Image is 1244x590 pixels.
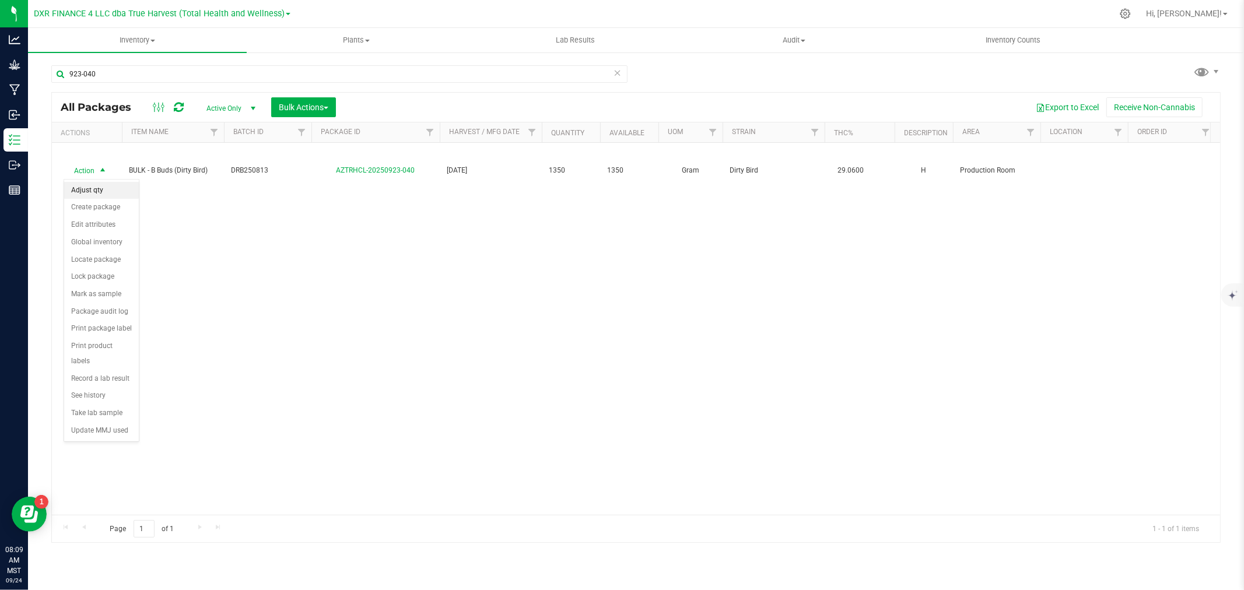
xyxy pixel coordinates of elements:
a: Area [962,128,980,136]
span: BULK - B Buds (Dirty Bird) [129,165,217,176]
li: Adjust qty [64,182,139,199]
a: Filter [205,122,224,142]
span: 1350 [549,165,593,176]
a: UOM [668,128,683,136]
span: 1 - 1 of 1 items [1143,520,1208,538]
iframe: Resource center [12,497,47,532]
a: Quantity [551,129,584,137]
div: Manage settings [1118,8,1133,19]
a: Filter [1021,122,1040,142]
div: Actions [61,129,117,137]
span: 29.0600 [832,162,870,179]
button: Bulk Actions [271,97,336,117]
span: Lab Results [540,35,611,45]
a: Filter [523,122,542,142]
a: Available [609,129,644,137]
li: Mark as sample [64,286,139,303]
inline-svg: Inbound [9,109,20,121]
span: Inventory [28,35,247,45]
inline-svg: Manufacturing [9,84,20,96]
span: DXR FINANCE 4 LLC dba True Harvest (Total Health and Wellness) [34,9,285,19]
li: See history [64,387,139,405]
a: Filter [1109,122,1128,142]
button: Export to Excel [1028,97,1106,117]
li: Package audit log [64,303,139,321]
input: 1 [134,520,155,538]
div: H [902,164,946,177]
a: Filter [805,122,825,142]
button: Receive Non-Cannabis [1106,97,1203,117]
li: Take lab sample [64,405,139,422]
a: Filter [292,122,311,142]
span: Plants [247,35,465,45]
span: Action [64,163,95,179]
a: Batch ID [233,128,264,136]
li: Global inventory [64,234,139,251]
span: Audit [685,35,903,45]
span: Page of 1 [100,520,184,538]
inline-svg: Inventory [9,134,20,146]
inline-svg: Outbound [9,159,20,171]
span: All Packages [61,101,143,114]
li: Print package label [64,320,139,338]
a: Location [1050,128,1082,136]
a: Audit [685,28,903,52]
span: Hi, [PERSON_NAME]! [1146,9,1222,18]
a: Inventory Counts [903,28,1122,52]
a: Filter [1196,122,1215,142]
span: select [96,163,110,179]
li: Record a lab result [64,370,139,388]
inline-svg: Analytics [9,34,20,45]
span: 1350 [607,165,651,176]
p: 08:09 AM MST [5,545,23,576]
iframe: Resource center unread badge [34,495,48,509]
span: DRB250813 [231,165,304,176]
li: Edit attributes [64,216,139,234]
a: Item Name [131,128,169,136]
li: Locate package [64,251,139,269]
a: THC% [834,129,853,137]
span: Bulk Actions [279,103,328,112]
a: Lab Results [466,28,685,52]
a: Filter [420,122,440,142]
a: Package ID [321,128,360,136]
p: 09/24 [5,576,23,585]
li: Lock package [64,268,139,286]
li: Create package [64,199,139,216]
inline-svg: Grow [9,59,20,71]
span: Dirty Bird [730,165,818,176]
span: Production Room [960,165,1033,176]
span: Inventory Counts [970,35,1056,45]
span: Gram [665,165,716,176]
a: Plants [247,28,465,52]
li: Print product labels [64,338,139,370]
a: Filter [703,122,723,142]
inline-svg: Reports [9,184,20,196]
a: Description [904,129,948,137]
input: Search Package ID, Item Name, SKU, Lot or Part Number... [51,65,628,83]
a: Harvest / Mfg Date [449,128,520,136]
a: AZTRHCL-20250923-040 [337,166,415,174]
a: Inventory [28,28,247,52]
a: Strain [732,128,756,136]
li: Update MMJ used [64,422,139,440]
a: Order ID [1137,128,1167,136]
span: Clear [614,65,622,80]
span: [DATE] [447,165,535,176]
